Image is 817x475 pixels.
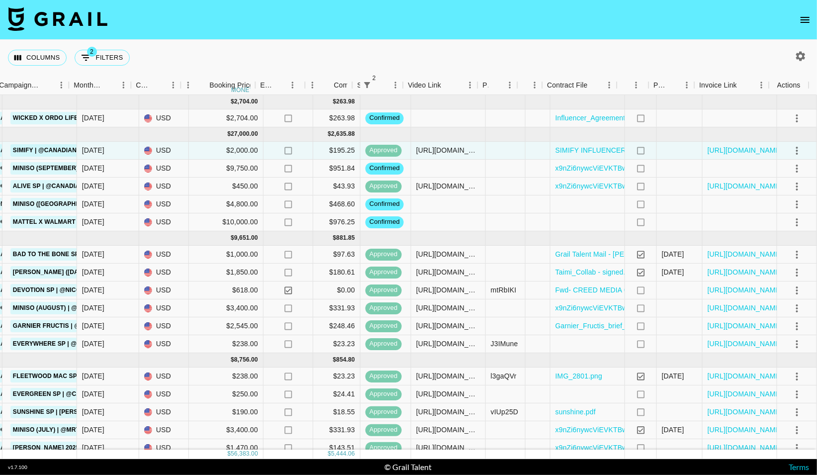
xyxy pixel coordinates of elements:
div: $ [328,450,331,459]
button: Sort [374,78,388,92]
div: $180.61 [313,264,361,282]
a: [URL][DOMAIN_NAME] [708,285,783,295]
div: Aug '25 [82,285,104,295]
div: https://www.tiktok.com/@canadiantravelgal/video/7548537554786700552 [416,145,480,155]
div: money [231,87,254,93]
div: USD [139,195,189,213]
div: Jul '25 [82,407,104,417]
a: Sunshine SP | [PERSON_NAME] [10,406,113,418]
div: Contract File [547,76,587,95]
div: Jul '25 [82,371,104,381]
div: Actions [769,76,809,95]
span: approved [365,321,402,331]
div: https://www.instagram.com/reel/DNET5RbMkc1/?igsh=MXJyNXQ5aDJucjJ3cw%3D%3D [416,339,480,349]
button: select merge strategy [789,422,806,439]
button: Sort [40,78,54,92]
a: Wicked x Ordo Life | @mrthomasenglish [10,112,155,124]
div: Aug '25 [82,249,104,259]
button: Sort [102,78,116,92]
div: $2,000.00 [189,142,264,160]
button: select merge strategy [789,318,806,335]
button: Sort [665,78,679,92]
div: Jul '25 [82,389,104,399]
button: Menu [116,78,131,93]
span: approved [365,425,402,435]
div: 9/4/2025 [662,249,684,259]
div: Invoice Link [694,76,769,95]
div: 854.80 [336,356,355,364]
span: approved [365,182,402,191]
div: USD [139,317,189,335]
div: $9,750.00 [189,160,264,178]
div: Sep '25 [82,145,104,155]
div: Actions [777,76,801,95]
button: select merge strategy [789,404,806,421]
div: $1,850.00 [189,264,264,282]
div: USD [139,282,189,299]
div: Month Due [69,76,131,95]
span: 2 [87,47,97,57]
button: Menu [602,78,617,93]
div: Month Due [74,76,102,95]
div: Status [357,76,360,95]
a: [URL][DOMAIN_NAME] [708,181,783,191]
div: $97.63 [313,246,361,264]
div: USD [139,178,189,195]
div: J3IMune [491,339,518,349]
div: $450.00 [189,178,264,195]
button: select merge strategy [789,142,806,159]
div: Currency [131,76,181,95]
button: Menu [181,78,195,93]
div: $238.00 [189,368,264,385]
a: Devotion SP | @nicolasandemiliano [10,284,138,296]
div: USD [139,335,189,353]
div: Contract File [542,76,617,95]
a: Everywhere SP | @canadiantravelgal [10,338,148,350]
div: 9,651.00 [234,234,258,242]
a: [URL][DOMAIN_NAME] [708,303,783,313]
span: approved [365,389,402,399]
div: https://www.tiktok.com/@canadiantravelgal/video/7545986027614227730 [416,181,480,191]
button: Menu [54,78,69,93]
span: approved [365,407,402,417]
button: select merge strategy [789,214,806,231]
button: select merge strategy [789,264,806,281]
div: $ [333,356,337,364]
div: Oct '25 [82,113,104,123]
div: USD [139,142,189,160]
a: [URL][DOMAIN_NAME] [708,339,783,349]
div: https://www.tiktok.com/@canadiantravelgal/video/7520775629462064402 [416,407,480,417]
span: confirmed [365,164,404,173]
div: PO Number [482,76,488,95]
div: $ [333,97,337,106]
div: 56,383.00 [231,450,258,459]
a: Miniso (August) | @mrthomasenglish [10,302,142,314]
a: [URL][DOMAIN_NAME] [708,267,783,277]
button: select merge strategy [789,196,806,213]
a: Evergreen SP | @canadiantravelgal [10,388,144,400]
a: Garnier Fructis | @thatadamjguy [10,320,133,332]
div: Sep '25 [82,163,104,173]
button: select merge strategy [789,336,806,353]
div: USD [139,299,189,317]
button: Menu [462,78,477,93]
button: select merge strategy [789,110,806,127]
button: select merge strategy [789,246,806,263]
div: 2,635.88 [331,130,355,138]
button: Sort [488,78,502,92]
span: approved [365,372,402,381]
div: $3,400.00 [189,299,264,317]
div: $976.25 [313,213,361,231]
div: https://www.instagram.com/reel/DNlx4MJOZNo/?igsh=ejJ2em4xMDdyaHMz [416,267,480,277]
button: Menu [305,78,320,93]
div: USD [139,439,189,457]
div: $3,400.00 [189,421,264,439]
a: IMG_2801.png [555,371,602,381]
div: $ [231,356,234,364]
div: 2 active filters [360,78,374,92]
button: select merge strategy [789,160,806,177]
div: https://www.instagram.com/reel/DLkturrJQcC/ [416,443,480,453]
button: Show filters [75,50,130,66]
div: Aug '25 [82,321,104,331]
div: Payment Sent Date [653,76,665,95]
